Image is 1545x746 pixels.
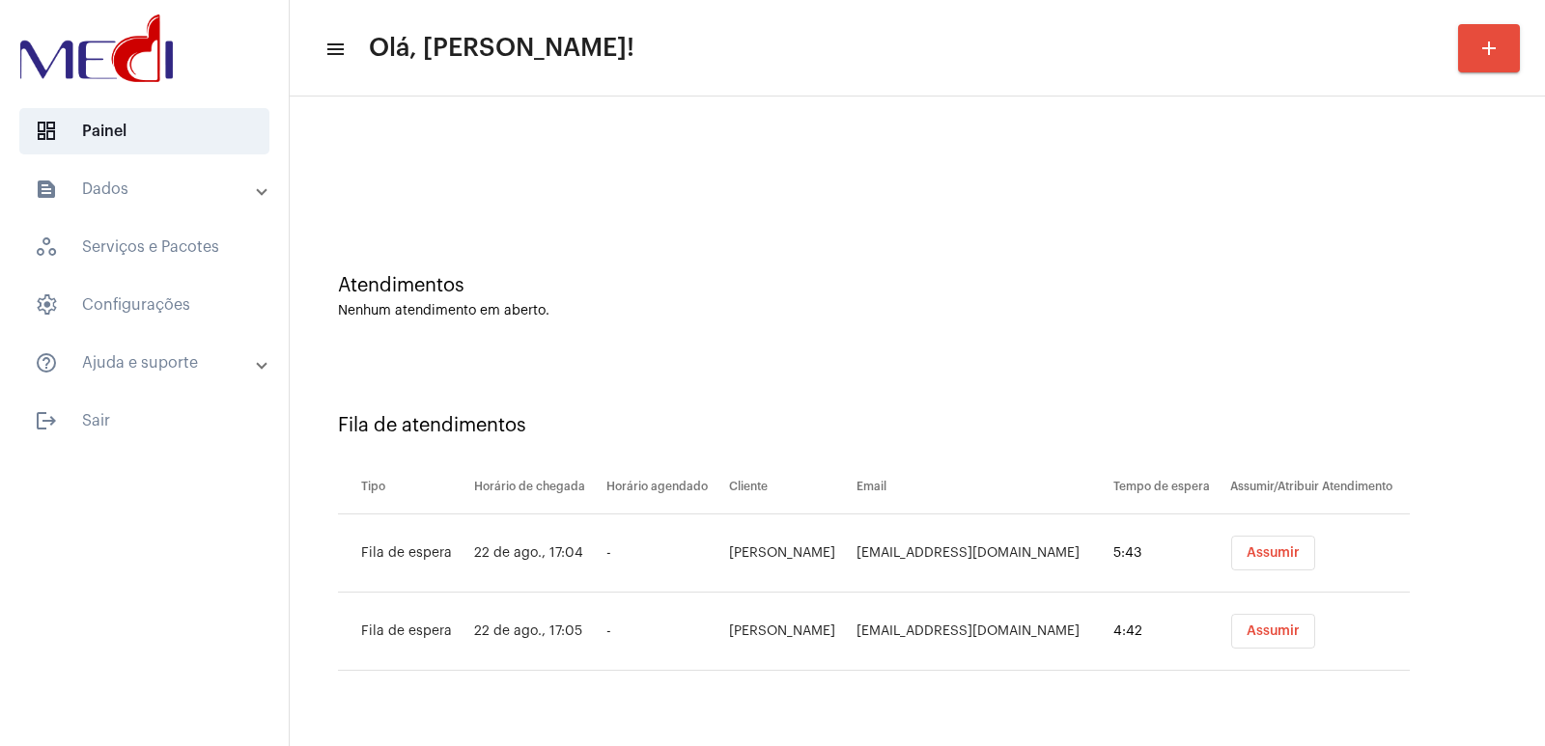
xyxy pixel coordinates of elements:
[338,593,469,671] td: Fila de espera
[602,460,724,514] th: Horário agendado
[35,235,58,259] span: sidenav icon
[724,593,852,671] td: [PERSON_NAME]
[338,304,1497,318] div: Nenhum atendimento em aberto.
[852,514,1109,593] td: [EMAIL_ADDRESS][DOMAIN_NAME]
[338,460,469,514] th: Tipo
[35,120,58,143] span: sidenav icon
[35,293,58,317] span: sidenav icon
[1231,614,1315,649] button: Assumir
[19,108,269,154] span: Painel
[852,593,1109,671] td: [EMAIL_ADDRESS][DOMAIN_NAME]
[469,593,603,671] td: 22 de ago., 17:05
[324,38,344,61] mat-icon: sidenav icon
[19,282,269,328] span: Configurações
[19,224,269,270] span: Serviços e Pacotes
[1230,614,1410,649] mat-chip-list: selection
[852,460,1109,514] th: Email
[15,10,178,87] img: d3a1b5fa-500b-b90f-5a1c-719c20e9830b.png
[369,33,634,64] span: Olá, [PERSON_NAME]!
[1247,624,1300,638] span: Assumir
[1230,536,1410,570] mat-chip-list: selection
[724,514,852,593] td: [PERSON_NAME]
[338,415,1497,436] div: Fila de atendimentos
[469,460,603,514] th: Horário de chegada
[1231,536,1315,570] button: Assumir
[35,409,58,432] mat-icon: sidenav icon
[1247,546,1300,560] span: Assumir
[602,593,724,671] td: -
[602,514,724,593] td: -
[35,178,58,201] mat-icon: sidenav icon
[1109,593,1225,671] td: 4:42
[338,275,1497,296] div: Atendimentos
[1225,460,1410,514] th: Assumir/Atribuir Atendimento
[12,340,289,386] mat-expansion-panel-header: sidenav iconAjuda e suporte
[1477,37,1501,60] mat-icon: add
[35,351,258,374] mat-panel-title: Ajuda e suporte
[1109,514,1225,593] td: 5:43
[12,166,289,212] mat-expansion-panel-header: sidenav iconDados
[469,514,603,593] td: 22 de ago., 17:04
[338,514,469,593] td: Fila de espera
[19,398,269,444] span: Sair
[724,460,852,514] th: Cliente
[35,351,58,374] mat-icon: sidenav icon
[35,178,258,201] mat-panel-title: Dados
[1109,460,1225,514] th: Tempo de espera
